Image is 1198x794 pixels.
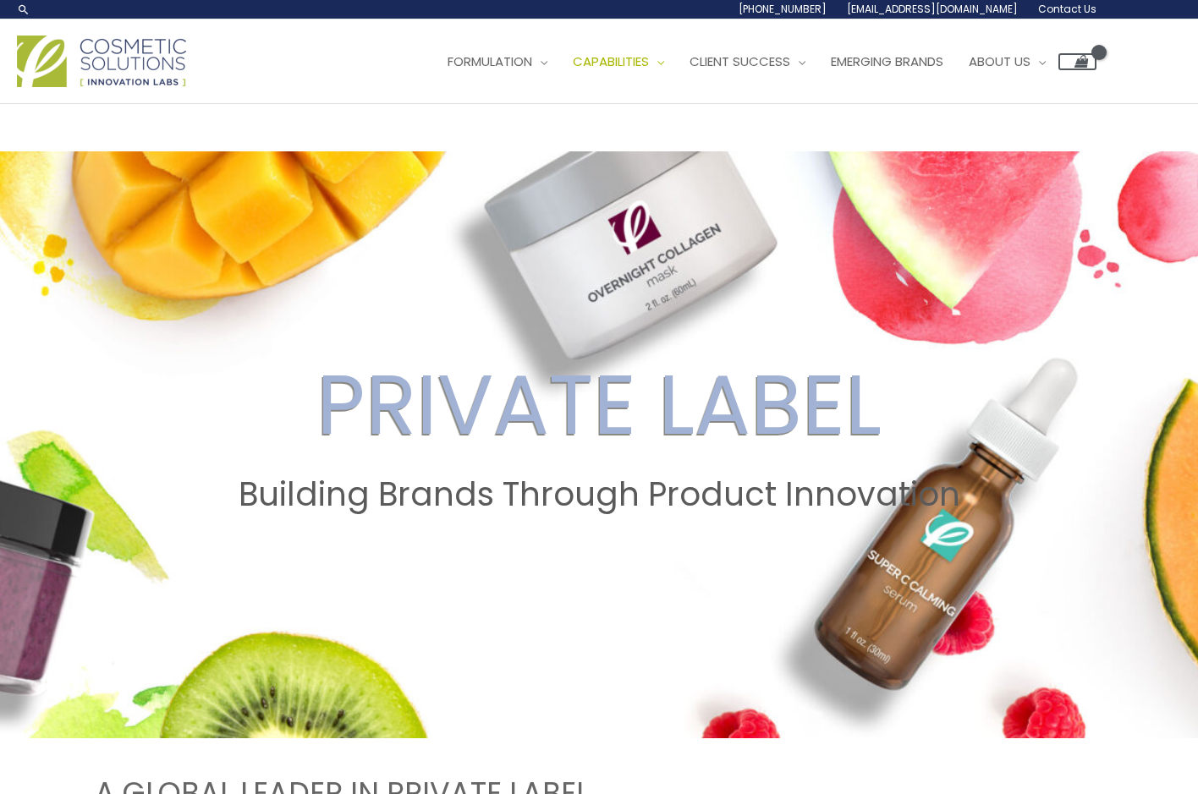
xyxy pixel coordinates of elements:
[677,36,818,87] a: Client Success
[847,2,1018,16] span: [EMAIL_ADDRESS][DOMAIN_NAME]
[17,3,30,16] a: Search icon link
[16,355,1182,455] h2: PRIVATE LABEL
[956,36,1058,87] a: About Us
[435,36,560,87] a: Formulation
[422,36,1096,87] nav: Site Navigation
[1058,53,1096,70] a: View Shopping Cart, empty
[739,2,827,16] span: [PHONE_NUMBER]
[448,52,532,70] span: Formulation
[17,36,186,87] img: Cosmetic Solutions Logo
[690,52,790,70] span: Client Success
[573,52,649,70] span: Capabilities
[16,475,1182,514] h2: Building Brands Through Product Innovation
[818,36,956,87] a: Emerging Brands
[831,52,943,70] span: Emerging Brands
[969,52,1030,70] span: About Us
[560,36,677,87] a: Capabilities
[1038,2,1096,16] span: Contact Us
